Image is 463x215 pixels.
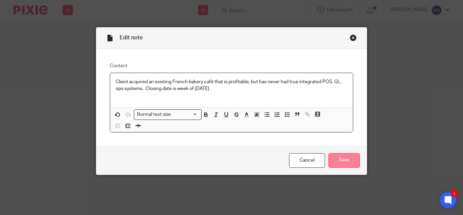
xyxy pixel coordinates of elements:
[289,153,325,168] a: Cancel
[328,153,360,168] input: Save
[350,34,357,41] div: Close this dialog window
[120,35,143,40] span: Edit note
[173,111,198,118] input: Search for option
[451,190,458,197] div: 1
[116,78,347,92] p: Client acquired an existing French bakery café that is profitable, but has never had true integra...
[110,62,353,69] label: Content
[136,111,173,118] span: Normal text size
[134,109,202,120] div: Search for option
